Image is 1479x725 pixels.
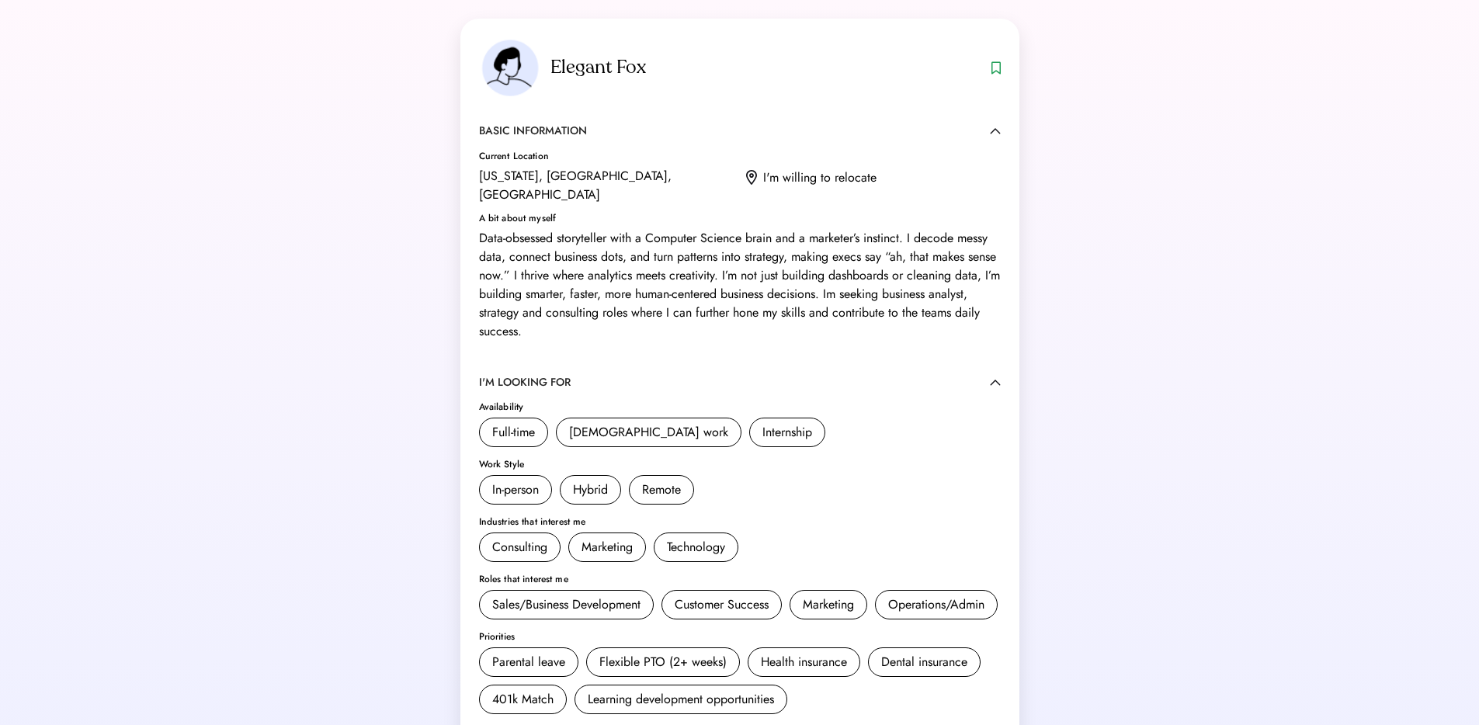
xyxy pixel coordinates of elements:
[492,423,535,442] div: Full-time
[479,151,734,161] div: Current Location
[881,653,967,671] div: Dental insurance
[762,423,812,442] div: Internship
[599,653,727,671] div: Flexible PTO (2+ weeks)
[763,168,877,187] div: I'm willing to relocate
[746,170,757,186] img: location.svg
[573,480,608,499] div: Hybrid
[479,375,571,390] div: I'M LOOKING FOR
[991,61,1001,75] img: bookmark.svg
[479,123,587,139] div: BASIC INFORMATION
[479,574,1001,584] div: Roles that interest me
[479,213,1001,223] div: A bit about myself
[492,595,641,614] div: Sales/Business Development
[888,595,984,614] div: Operations/Admin
[667,538,725,557] div: Technology
[492,653,565,671] div: Parental leave
[479,632,1001,641] div: Priorities
[479,402,1001,411] div: Availability
[990,379,1001,386] img: caret-up.svg
[675,595,769,614] div: Customer Success
[642,480,681,499] div: Remote
[492,690,554,709] div: 401k Match
[492,480,539,499] div: In-person
[761,653,847,671] div: Health insurance
[479,167,734,204] div: [US_STATE], [GEOGRAPHIC_DATA], [GEOGRAPHIC_DATA]
[588,690,774,709] div: Learning development opportunities
[569,423,728,442] div: [DEMOGRAPHIC_DATA] work
[550,55,982,80] div: Elegant Fox
[479,460,1001,469] div: Work Style
[582,538,633,557] div: Marketing
[479,517,1001,526] div: Industries that interest me
[492,538,547,557] div: Consulting
[479,229,1001,341] div: Data-obsessed storyteller with a Computer Science brain and a marketer’s instinct. I decode messy...
[990,127,1001,134] img: caret-up.svg
[479,37,541,99] img: employer-headshot-placeholder.png
[803,595,854,614] div: Marketing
